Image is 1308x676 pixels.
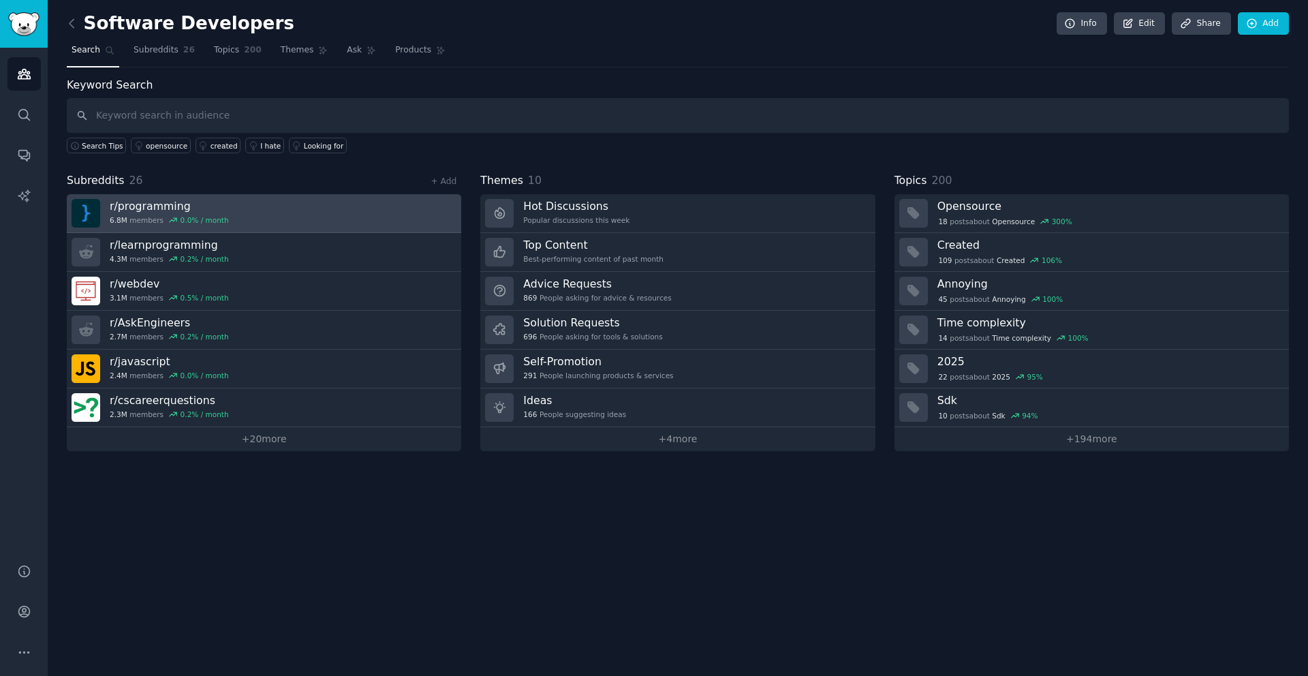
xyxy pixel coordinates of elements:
div: People launching products & services [523,371,673,380]
div: members [110,215,229,225]
div: post s about [937,215,1074,228]
span: 3.1M [110,293,127,303]
div: opensource [146,141,187,151]
span: 10 [938,411,947,420]
a: r/programming6.8Mmembers0.0% / month [67,194,461,233]
a: Info [1057,12,1107,35]
span: Annoying [992,294,1025,304]
div: People asking for tools & solutions [523,332,662,341]
div: post s about [937,254,1063,266]
h3: r/ AskEngineers [110,316,229,330]
span: Created [997,256,1025,265]
div: 0.2 % / month [181,410,229,419]
div: members [110,371,229,380]
span: 166 [523,410,537,419]
a: created [196,138,241,153]
a: r/javascript2.4Mmembers0.0% / month [67,350,461,388]
span: 4.3M [110,254,127,264]
h3: Solution Requests [523,316,662,330]
span: 2.3M [110,410,127,419]
div: People asking for advice & resources [523,293,671,303]
span: 14 [938,333,947,343]
span: 200 [244,44,262,57]
a: Time complexity14postsaboutTime complexity100% [894,311,1289,350]
h3: r/ programming [110,199,229,213]
a: Ask [342,40,381,67]
div: People suggesting ideas [523,410,626,419]
h3: Hot Discussions [523,199,629,213]
button: Search Tips [67,138,126,153]
h3: r/ learnprogramming [110,238,229,252]
div: members [110,293,229,303]
h3: Top Content [523,238,664,252]
span: Subreddits [67,172,125,189]
span: Themes [480,172,523,189]
h3: Annoying [937,277,1279,291]
span: Search [72,44,100,57]
span: Ask [347,44,362,57]
span: 45 [938,294,947,304]
div: 100 % [1068,333,1089,343]
h3: Advice Requests [523,277,671,291]
img: webdev [72,277,100,305]
span: Subreddits [134,44,178,57]
a: Products [390,40,450,67]
div: 0.2 % / month [181,254,229,264]
span: Themes [281,44,314,57]
img: GummySearch logo [8,12,40,36]
a: r/AskEngineers2.7Mmembers0.2% / month [67,311,461,350]
div: Best-performing content of past month [523,254,664,264]
span: 22 [938,372,947,382]
a: Hot DiscussionsPopular discussions this week [480,194,875,233]
a: Search [67,40,119,67]
span: 26 [183,44,195,57]
a: Themes [276,40,333,67]
span: Topics [214,44,239,57]
h3: Opensource [937,199,1279,213]
span: Topics [894,172,927,189]
span: 10 [528,174,542,187]
div: 0.0 % / month [181,371,229,380]
div: members [110,410,229,419]
div: Looking for [304,141,344,151]
a: Looking for [289,138,347,153]
span: 291 [523,371,537,380]
a: Ideas166People suggesting ideas [480,388,875,427]
a: Edit [1114,12,1165,35]
a: Sdk10postsaboutSdk94% [894,388,1289,427]
span: 2.4M [110,371,127,380]
a: +20more [67,427,461,451]
span: 200 [931,174,952,187]
div: post s about [937,293,1064,305]
a: Top ContentBest-performing content of past month [480,233,875,272]
span: 2025 [992,372,1010,382]
h3: Sdk [937,393,1279,408]
input: Keyword search in audience [67,98,1289,133]
span: Products [395,44,431,57]
span: Time complexity [992,333,1051,343]
h3: r/ cscareerquestions [110,393,229,408]
div: 0.2 % / month [181,332,229,341]
span: 869 [523,293,537,303]
div: I hate [260,141,281,151]
a: +194more [894,427,1289,451]
div: 300 % [1052,217,1072,226]
a: r/webdev3.1Mmembers0.5% / month [67,272,461,311]
div: 0.5 % / month [181,293,229,303]
span: Sdk [992,411,1005,420]
label: Keyword Search [67,78,153,91]
a: Topics200 [209,40,266,67]
div: 106 % [1042,256,1062,265]
div: members [110,332,229,341]
a: I hate [245,138,284,153]
a: Solution Requests696People asking for tools & solutions [480,311,875,350]
a: Annoying45postsaboutAnnoying100% [894,272,1289,311]
span: 18 [938,217,947,226]
div: 100 % [1042,294,1063,304]
a: + Add [431,176,456,186]
h3: Time complexity [937,316,1279,330]
img: javascript [72,354,100,383]
a: Advice Requests869People asking for advice & resources [480,272,875,311]
a: Opensource18postsaboutOpensource300% [894,194,1289,233]
a: 202522postsabout202595% [894,350,1289,388]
